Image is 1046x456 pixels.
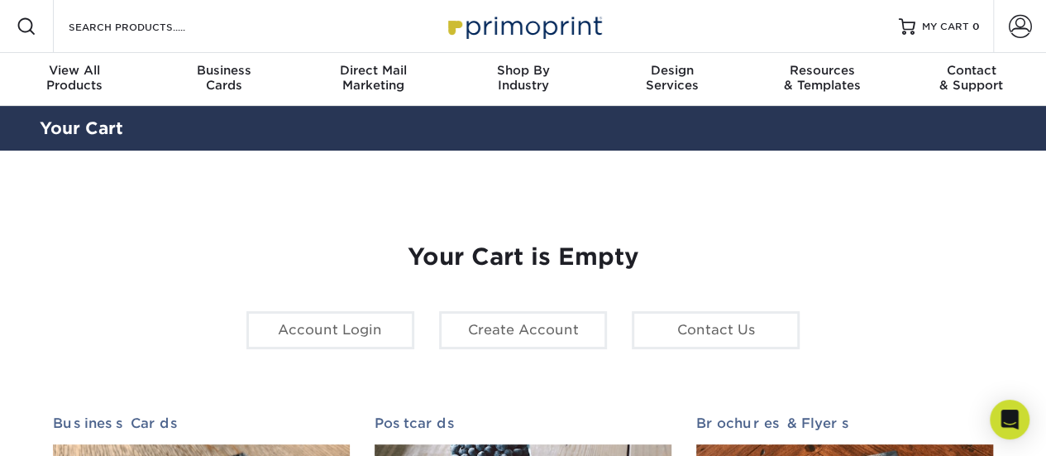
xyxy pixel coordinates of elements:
[150,53,299,106] a: BusinessCards
[439,311,607,349] a: Create Account
[441,8,606,44] img: Primoprint
[696,415,993,431] h2: Brochures & Flyers
[598,53,747,106] a: DesignServices
[598,63,747,93] div: Services
[53,415,350,431] h2: Business Cards
[448,63,598,78] span: Shop By
[299,53,448,106] a: Direct MailMarketing
[40,118,123,138] a: Your Cart
[598,63,747,78] span: Design
[896,63,1046,78] span: Contact
[150,63,299,93] div: Cards
[632,311,800,349] a: Contact Us
[448,53,598,106] a: Shop ByIndustry
[246,311,414,349] a: Account Login
[922,20,969,34] span: MY CART
[972,21,980,32] span: 0
[896,53,1046,106] a: Contact& Support
[375,415,671,431] h2: Postcards
[747,63,897,78] span: Resources
[53,243,994,271] h1: Your Cart is Empty
[990,400,1029,439] div: Open Intercom Messenger
[299,63,448,93] div: Marketing
[747,53,897,106] a: Resources& Templates
[896,63,1046,93] div: & Support
[4,406,141,450] iframe: Google Customer Reviews
[299,63,448,78] span: Direct Mail
[67,17,228,36] input: SEARCH PRODUCTS.....
[150,63,299,78] span: Business
[448,63,598,93] div: Industry
[747,63,897,93] div: & Templates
